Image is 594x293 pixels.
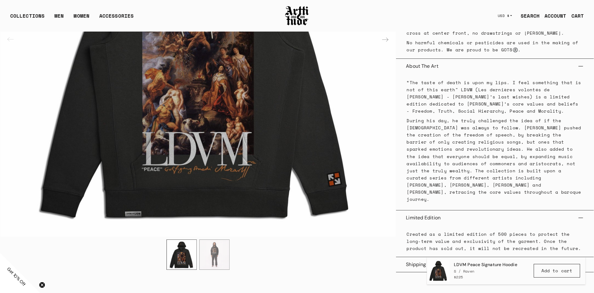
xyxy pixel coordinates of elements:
p: “The taste of death is upon my lips. I feel something that is not of this earth" LDVM (Les derniè... [407,79,583,114]
img: LDVM Peace Signature Hoodie [427,260,450,282]
div: CART [571,12,584,19]
p: During his day, he truly challenged the idea of if the [DEMOGRAPHIC_DATA] was always to follow. [... [407,117,583,203]
div: COLLECTIONS [10,12,45,24]
img: LDVM Peace Signature Hoodie [167,240,196,269]
span: Get 10% Off [6,266,27,287]
span: LDVM Peace Signature Hoodie [454,262,517,268]
a: Open cart [566,10,584,22]
span: USD $ [498,13,510,18]
div: 2 / 2 [199,239,230,270]
button: Close teaser [39,282,45,288]
div: Next slide [378,32,393,47]
button: Add to cart [534,264,580,278]
div: ACCESSORIES [99,12,134,24]
div: 1 / 2 [166,239,197,270]
a: WOMEN [74,12,89,24]
a: ACCOUNT [540,10,566,22]
button: Limited Edition [406,210,584,225]
p: Created as a limited edition of 500 pieces to protect the long-term value and exclusivity of the ... [407,231,583,252]
button: About The Art [406,59,584,74]
img: LDVM Peace Signature Hoodie [200,240,229,269]
button: Shipping & Returns [406,257,584,272]
span: $225 [454,274,463,280]
span: Add to cart [541,268,572,274]
div: S / Raven [454,269,517,274]
a: MEN [54,12,64,24]
p: No harmful chemicals or pesticides are used in the making of our products. We are proud to be GOT... [407,39,583,53]
a: SEARCH [516,10,540,22]
img: Arttitude [285,5,309,26]
ul: Main navigation [5,12,139,24]
button: USD $ [494,9,516,23]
